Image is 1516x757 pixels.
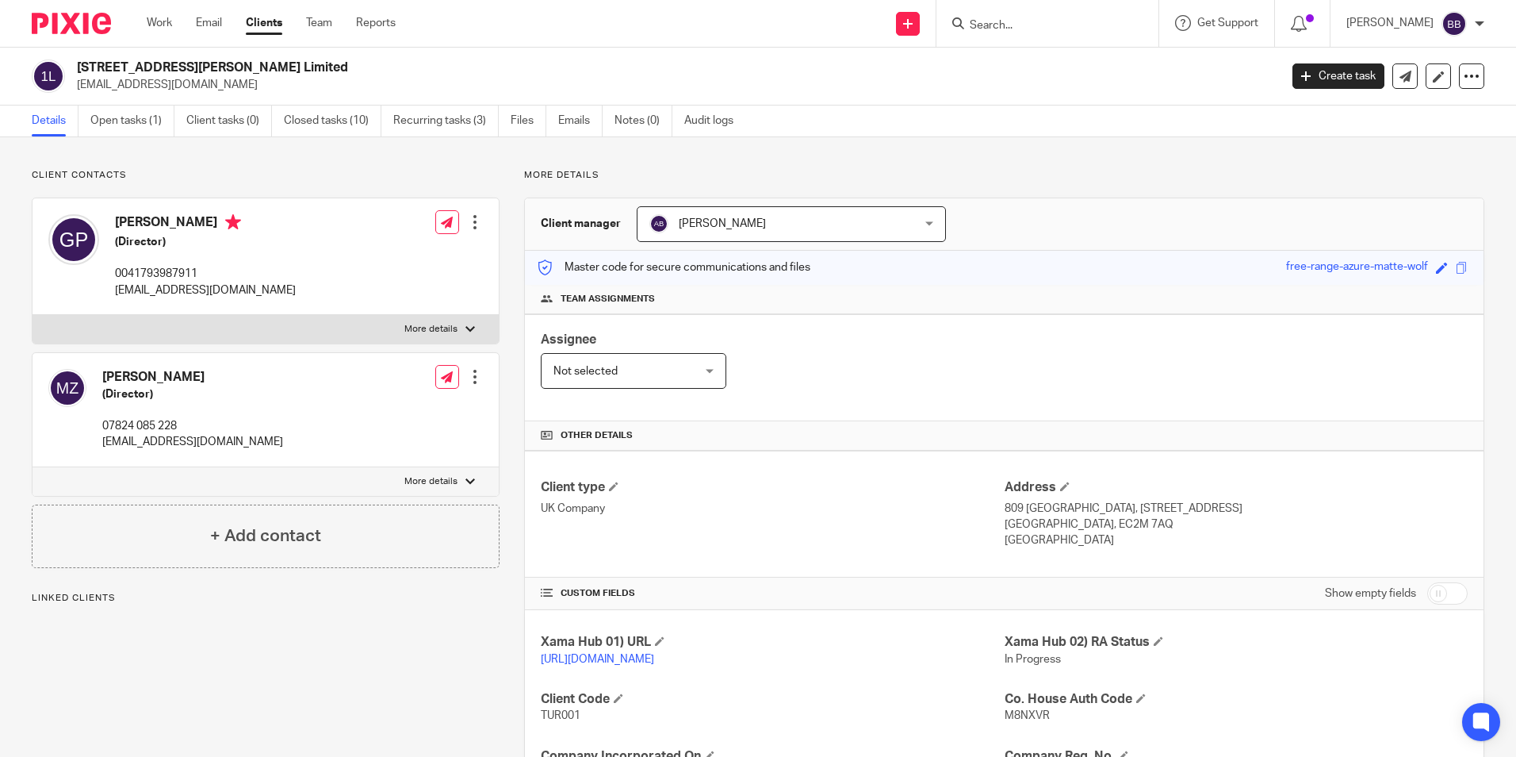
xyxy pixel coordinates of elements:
h4: Client type [541,479,1004,496]
h4: CUSTOM FIELDS [541,587,1004,600]
a: Closed tasks (10) [284,106,381,136]
span: In Progress [1005,654,1061,665]
h4: Co. House Auth Code [1005,691,1468,708]
h4: Address [1005,479,1468,496]
span: Assignee [541,333,596,346]
img: svg%3E [649,214,668,233]
a: [URL][DOMAIN_NAME] [541,654,654,665]
h5: (Director) [115,234,296,250]
h5: (Director) [102,386,283,402]
img: Pixie [32,13,111,34]
p: 0041793987911 [115,266,296,282]
a: Files [511,106,546,136]
a: Emails [558,106,603,136]
p: [GEOGRAPHIC_DATA], EC2M 7AQ [1005,517,1468,532]
h3: Client manager [541,216,621,232]
p: 809 [GEOGRAPHIC_DATA], [STREET_ADDRESS] [1005,501,1468,517]
img: svg%3E [32,60,65,93]
a: Create task [1292,63,1384,89]
a: Work [147,15,172,31]
p: UK Company [541,501,1004,517]
p: [EMAIL_ADDRESS][DOMAIN_NAME] [77,77,1269,93]
a: Notes (0) [614,106,672,136]
h4: Xama Hub 02) RA Status [1005,634,1468,651]
i: Primary [225,214,241,230]
span: Team assignments [561,293,655,305]
p: More details [404,323,457,336]
a: Recurring tasks (3) [393,106,499,136]
a: Details [32,106,78,136]
input: Search [968,19,1111,33]
span: M8NXVR [1005,710,1050,721]
span: [PERSON_NAME] [679,218,766,229]
span: Get Support [1197,17,1258,29]
h2: [STREET_ADDRESS][PERSON_NAME] Limited [77,60,1030,76]
h4: Xama Hub 01) URL [541,634,1004,651]
p: More details [404,475,457,488]
p: [EMAIL_ADDRESS][DOMAIN_NAME] [115,282,296,298]
a: Reports [356,15,396,31]
p: Linked clients [32,592,500,605]
span: Not selected [553,366,618,377]
span: TUR001 [541,710,580,721]
p: More details [524,169,1484,182]
p: [GEOGRAPHIC_DATA] [1005,532,1468,548]
label: Show empty fields [1325,586,1416,601]
img: svg%3E [48,214,99,265]
img: svg%3E [48,369,86,407]
h4: [PERSON_NAME] [115,214,296,234]
p: [PERSON_NAME] [1346,15,1434,31]
h4: Client Code [541,691,1004,708]
div: free-range-azure-matte-wolf [1286,259,1428,277]
h4: [PERSON_NAME] [102,369,283,386]
p: [EMAIL_ADDRESS][DOMAIN_NAME] [102,434,283,450]
a: Clients [246,15,282,31]
p: 07824 085 228 [102,418,283,434]
a: Audit logs [684,106,745,136]
a: Open tasks (1) [90,106,174,136]
a: Client tasks (0) [186,106,272,136]
a: Team [306,15,332,31]
p: Master code for secure communications and files [537,259,810,275]
span: Other details [561,429,633,442]
img: svg%3E [1441,11,1467,37]
p: Client contacts [32,169,500,182]
a: Email [196,15,222,31]
h4: + Add contact [210,524,321,548]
